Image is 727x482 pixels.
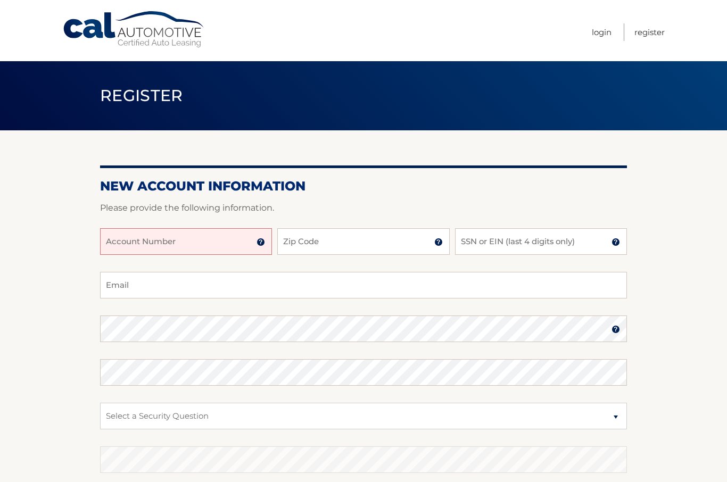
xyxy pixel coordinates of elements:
[634,23,665,41] a: Register
[100,228,272,255] input: Account Number
[455,228,627,255] input: SSN or EIN (last 4 digits only)
[62,11,206,48] a: Cal Automotive
[434,238,443,246] img: tooltip.svg
[100,178,627,194] h2: New Account Information
[612,238,620,246] img: tooltip.svg
[100,86,183,105] span: Register
[100,272,627,298] input: Email
[100,201,627,215] p: Please provide the following information.
[592,23,612,41] a: Login
[257,238,265,246] img: tooltip.svg
[277,228,449,255] input: Zip Code
[612,325,620,334] img: tooltip.svg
